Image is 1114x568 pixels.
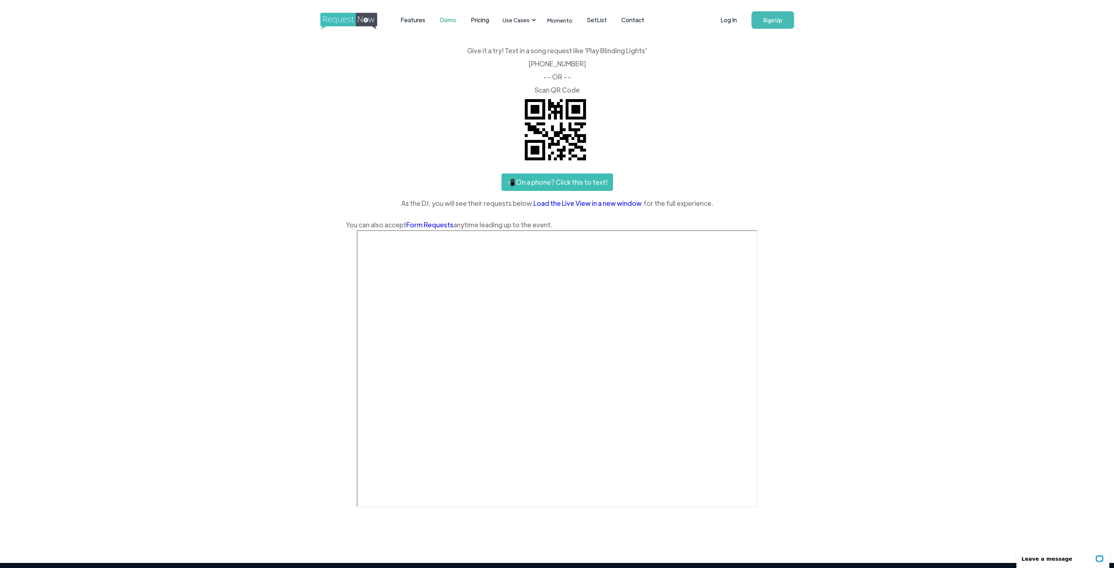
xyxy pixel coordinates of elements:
[580,9,614,31] a: SetList
[464,9,496,31] a: Pricing
[501,173,613,191] a: 📲 On a phone? Click this to text!
[519,93,592,166] img: QR code
[433,9,464,31] a: Demo
[320,13,391,30] img: requestnow logo
[346,198,769,209] div: As the DJ, you will see their requests below. for the full experience.
[751,11,794,29] a: Sign Up
[540,9,580,31] a: Momento
[1012,545,1114,568] iframe: LiveChat chat widget
[498,9,538,31] div: Use Cases
[346,219,769,230] div: You can also accept anytime leading up to the event.
[614,9,652,31] a: Contact
[533,198,644,209] a: Load the Live View in a new window
[503,16,529,24] div: Use Cases
[393,9,433,31] a: Features
[713,7,744,33] a: Log In
[346,47,769,93] div: Give it a try! Text in a song request like 'Play Blinding Lights' ‍ [PHONE_NUMBER] -- OR -- ‍ Sca...
[406,220,453,229] a: Form Requests
[320,13,375,27] a: home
